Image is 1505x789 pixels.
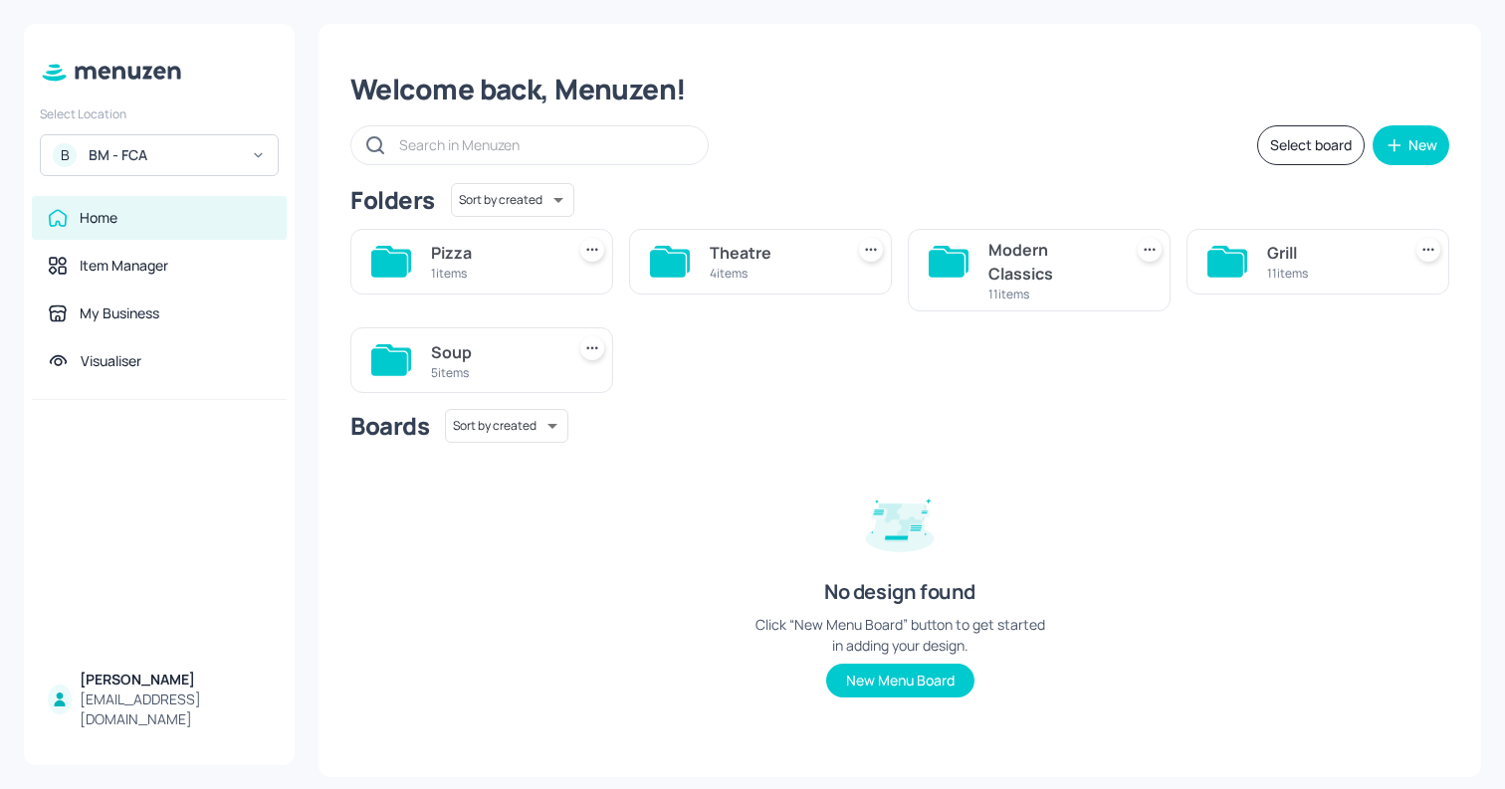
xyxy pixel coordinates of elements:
div: Boards [350,410,429,442]
button: New Menu Board [826,664,974,697]
button: New [1373,125,1449,165]
div: [EMAIL_ADDRESS][DOMAIN_NAME] [80,690,271,729]
input: Search in Menuzen [399,130,688,159]
div: Click “New Menu Board” button to get started in adding your design. [751,614,1049,656]
div: Sort by created [445,406,568,446]
div: 1 items [431,265,556,282]
div: Select Location [40,105,279,122]
div: No design found [824,578,975,606]
div: Visualiser [81,351,141,371]
div: Pizza [431,241,556,265]
div: 11 items [1267,265,1393,282]
div: BM - FCA [89,145,239,165]
button: Select board [1257,125,1365,165]
div: Modern Classics [988,238,1114,286]
div: Grill [1267,241,1393,265]
div: New [1408,138,1437,152]
div: Sort by created [451,180,574,220]
div: Soup [431,340,556,364]
div: 11 items [988,286,1114,302]
div: 4 items [710,265,835,282]
div: My Business [80,303,159,323]
div: Theatre [710,241,835,265]
div: Welcome back, Menuzen! [350,72,1449,107]
div: B [53,143,77,167]
img: design-empty [850,471,950,570]
div: 5 items [431,364,556,381]
div: Home [80,208,117,228]
div: Item Manager [80,256,168,276]
div: Folders [350,184,435,216]
div: [PERSON_NAME] [80,670,271,690]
